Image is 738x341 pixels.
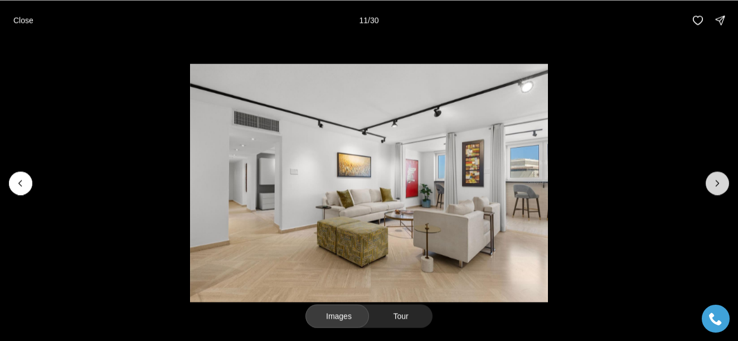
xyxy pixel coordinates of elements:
[305,304,369,328] button: Images
[706,171,729,195] button: Next slide
[369,304,433,328] button: Tour
[359,16,378,25] p: 11 / 30
[9,171,32,195] button: Previous slide
[7,9,40,31] button: Close
[13,16,33,25] p: Close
